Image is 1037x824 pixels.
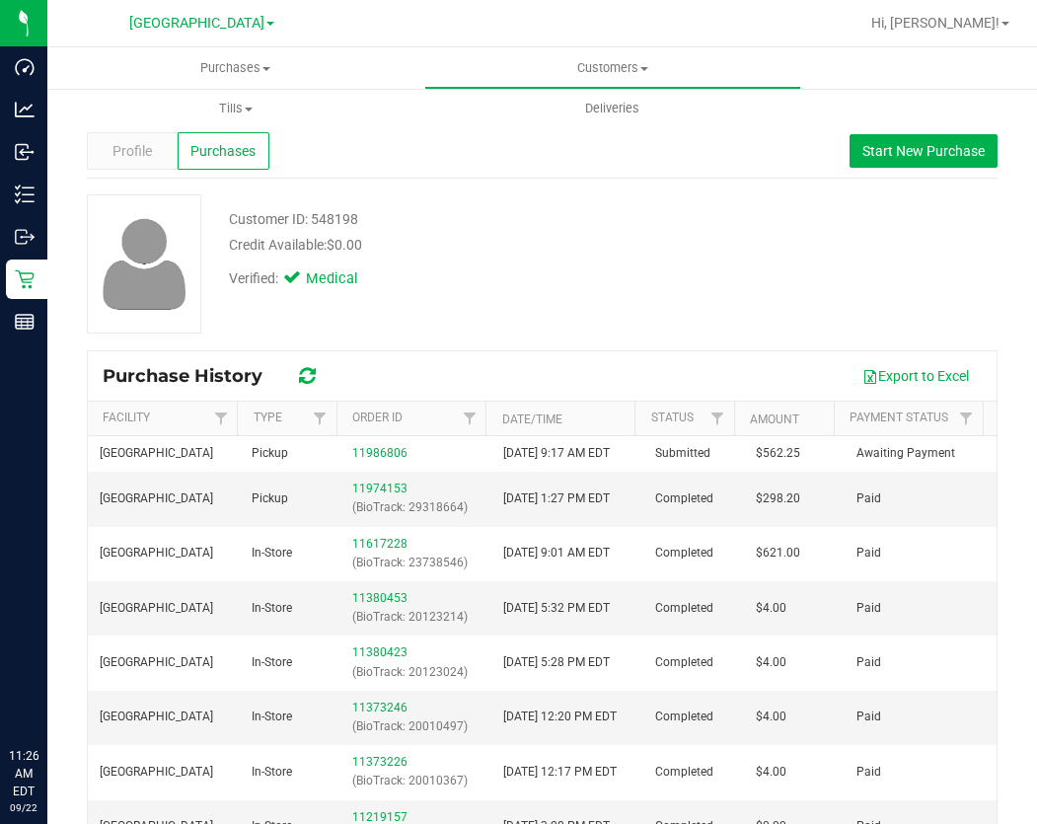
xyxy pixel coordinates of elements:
[756,444,800,463] span: $562.25
[100,489,213,508] span: [GEOGRAPHIC_DATA]
[856,708,881,726] span: Paid
[352,498,481,517] p: (BioTrack: 29318664)
[9,747,38,800] p: 11:26 AM EDT
[100,544,213,562] span: [GEOGRAPHIC_DATA]
[453,402,485,435] a: Filter
[352,772,481,790] p: (BioTrack: 20010367)
[229,235,670,256] div: Credit Available:
[129,15,264,32] span: [GEOGRAPHIC_DATA]
[229,268,385,290] div: Verified:
[252,708,292,726] span: In-Store
[756,544,800,562] span: $621.00
[252,444,288,463] span: Pickup
[856,599,881,618] span: Paid
[15,269,35,289] inline-svg: Retail
[655,763,713,782] span: Completed
[327,237,362,253] span: $0.00
[503,489,610,508] span: [DATE] 1:27 PM EDT
[856,444,955,463] span: Awaiting Payment
[47,59,424,77] span: Purchases
[756,599,786,618] span: $4.00
[352,411,403,424] a: Order ID
[503,653,610,672] span: [DATE] 5:28 PM EDT
[103,365,282,387] span: Purchase History
[103,411,150,424] a: Facility
[93,213,196,315] img: user-icon.png
[655,653,713,672] span: Completed
[352,608,481,627] p: (BioTrack: 20123214)
[862,143,985,159] span: Start New Purchase
[850,411,948,424] a: Payment Status
[47,88,424,129] a: Tills
[856,763,881,782] span: Paid
[15,227,35,247] inline-svg: Outbound
[871,15,1000,31] span: Hi, [PERSON_NAME]!
[304,402,336,435] a: Filter
[15,312,35,332] inline-svg: Reports
[252,544,292,562] span: In-Store
[100,653,213,672] span: [GEOGRAPHIC_DATA]
[352,537,407,551] a: 11617228
[100,763,213,782] span: [GEOGRAPHIC_DATA]
[503,599,610,618] span: [DATE] 5:32 PM EDT
[655,708,713,726] span: Completed
[252,763,292,782] span: In-Store
[352,810,407,824] a: 11219157
[352,717,481,736] p: (BioTrack: 20010497)
[15,142,35,162] inline-svg: Inbound
[702,402,734,435] a: Filter
[20,666,79,725] iframe: Resource center
[850,134,998,168] button: Start New Purchase
[15,57,35,77] inline-svg: Dashboard
[655,544,713,562] span: Completed
[756,708,786,726] span: $4.00
[352,755,407,769] a: 11373226
[190,141,256,162] span: Purchases
[558,100,666,117] span: Deliveries
[254,411,282,424] a: Type
[252,653,292,672] span: In-Store
[424,47,801,89] a: Customers
[100,708,213,726] span: [GEOGRAPHIC_DATA]
[352,554,481,572] p: (BioTrack: 23738546)
[352,591,407,605] a: 11380453
[856,544,881,562] span: Paid
[850,359,982,393] button: Export to Excel
[352,645,407,659] a: 11380423
[856,489,881,508] span: Paid
[306,268,385,290] span: Medical
[856,653,881,672] span: Paid
[352,663,481,682] p: (BioTrack: 20123024)
[252,599,292,618] span: In-Store
[950,402,983,435] a: Filter
[352,482,407,495] a: 11974153
[503,544,610,562] span: [DATE] 9:01 AM EDT
[502,412,562,426] a: Date/Time
[651,411,694,424] a: Status
[424,88,801,129] a: Deliveries
[48,100,423,117] span: Tills
[756,653,786,672] span: $4.00
[112,141,152,162] span: Profile
[352,701,407,714] a: 11373246
[15,100,35,119] inline-svg: Analytics
[756,763,786,782] span: $4.00
[503,763,617,782] span: [DATE] 12:17 PM EDT
[503,708,617,726] span: [DATE] 12:20 PM EDT
[47,47,424,89] a: Purchases
[756,489,800,508] span: $298.20
[655,599,713,618] span: Completed
[100,599,213,618] span: [GEOGRAPHIC_DATA]
[352,446,407,460] a: 11986806
[503,444,610,463] span: [DATE] 9:17 AM EDT
[252,489,288,508] span: Pickup
[100,444,213,463] span: [GEOGRAPHIC_DATA]
[15,185,35,204] inline-svg: Inventory
[9,800,38,815] p: 09/22
[655,489,713,508] span: Completed
[204,402,237,435] a: Filter
[655,444,710,463] span: Submitted
[750,412,799,426] a: Amount
[229,209,358,230] div: Customer ID: 548198
[425,59,800,77] span: Customers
